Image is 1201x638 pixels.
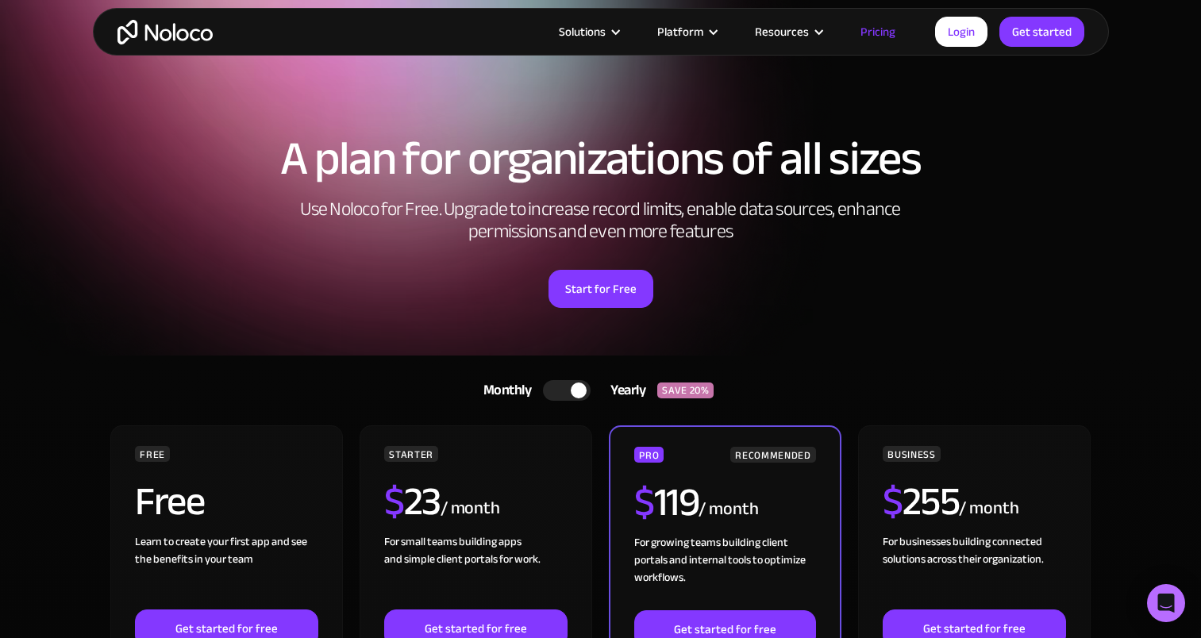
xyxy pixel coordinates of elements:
[699,497,758,522] div: / month
[634,447,664,463] div: PRO
[634,482,699,522] h2: 119
[441,496,500,521] div: / month
[549,270,653,308] a: Start for Free
[384,533,567,609] div: For small teams building apps and simple client portals for work. ‍
[539,21,637,42] div: Solutions
[559,21,606,42] div: Solutions
[657,21,703,42] div: Platform
[283,198,918,243] h2: Use Noloco for Free. Upgrade to increase record limits, enable data sources, enhance permissions ...
[883,482,959,521] h2: 255
[117,20,213,44] a: home
[735,21,841,42] div: Resources
[384,482,441,521] h2: 23
[135,482,204,521] h2: Free
[637,21,735,42] div: Platform
[1147,584,1185,622] div: Open Intercom Messenger
[883,446,940,462] div: BUSINESS
[657,382,714,398] div: SAVE 20%
[135,446,170,462] div: FREE
[730,447,815,463] div: RECOMMENDED
[999,17,1084,47] a: Get started
[935,17,987,47] a: Login
[959,496,1018,521] div: / month
[883,533,1065,609] div: For businesses building connected solutions across their organization. ‍
[755,21,809,42] div: Resources
[464,379,544,402] div: Monthly
[634,534,815,610] div: For growing teams building client portals and internal tools to optimize workflows.
[384,446,437,462] div: STARTER
[109,135,1093,183] h1: A plan for organizations of all sizes
[384,464,404,539] span: $
[591,379,657,402] div: Yearly
[634,465,654,540] span: $
[883,464,903,539] span: $
[135,533,318,609] div: Learn to create your first app and see the benefits in your team ‍
[841,21,915,42] a: Pricing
